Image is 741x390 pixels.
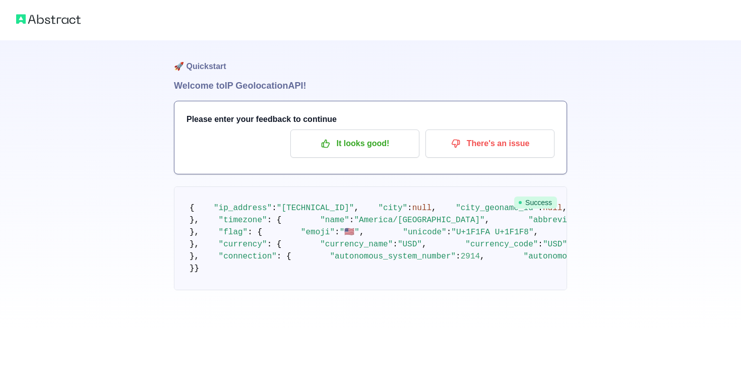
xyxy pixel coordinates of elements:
[451,228,533,237] span: "U+1F1FA U+1F1F8"
[248,228,262,237] span: : {
[354,216,484,225] span: "America/[GEOGRAPHIC_DATA]"
[219,216,267,225] span: "timezone"
[272,204,277,213] span: :
[320,216,349,225] span: "name"
[447,228,452,237] span: :
[393,240,398,249] span: :
[514,197,557,209] span: Success
[174,79,567,93] h1: Welcome to IP Geolocation API!
[398,240,422,249] span: "USD"
[349,216,354,225] span: :
[190,204,195,213] span: {
[456,204,538,213] span: "city_geoname_id"
[301,228,335,237] span: "emoji"
[422,240,427,249] span: ,
[174,40,567,79] h1: 🚀 Quickstart
[277,204,354,213] span: "[TECHNICAL_ID]"
[403,228,446,237] span: "unicode"
[480,252,485,261] span: ,
[461,252,480,261] span: 2914
[219,240,267,249] span: "currency"
[485,216,490,225] span: ,
[524,252,678,261] span: "autonomous_system_organization"
[456,252,461,261] span: :
[187,113,554,125] h3: Please enter your feedback to continue
[16,12,81,26] img: Abstract logo
[412,204,431,213] span: null
[359,228,364,237] span: ,
[267,240,282,249] span: : {
[340,228,359,237] span: "🇺🇸"
[528,216,596,225] span: "abbreviation"
[538,240,543,249] span: :
[335,228,340,237] span: :
[267,216,282,225] span: : {
[298,135,412,152] p: It looks good!
[214,204,272,213] span: "ip_address"
[320,240,393,249] span: "currency_name"
[277,252,291,261] span: : {
[290,129,419,158] button: It looks good!
[431,204,437,213] span: ,
[543,240,567,249] span: "USD"
[425,129,554,158] button: There's an issue
[219,228,248,237] span: "flag"
[433,135,547,152] p: There's an issue
[407,204,412,213] span: :
[465,240,538,249] span: "currency_code"
[378,204,407,213] span: "city"
[354,204,359,213] span: ,
[562,204,567,213] span: ,
[534,228,539,237] span: ,
[330,252,456,261] span: "autonomous_system_number"
[219,252,277,261] span: "connection"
